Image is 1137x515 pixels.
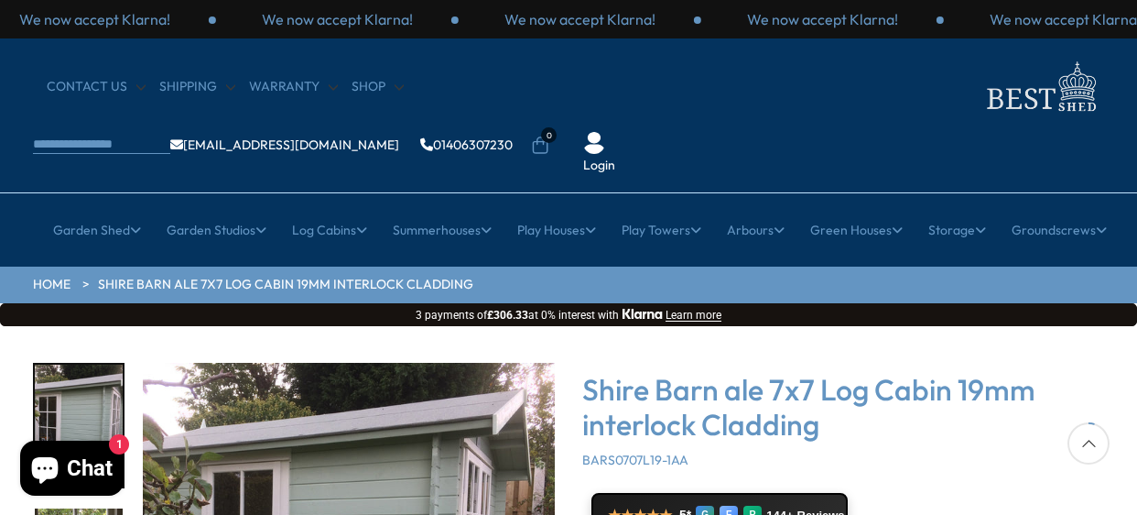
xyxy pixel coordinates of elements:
[167,207,266,253] a: Garden Studios
[517,207,596,253] a: Play Houses
[53,207,141,253] a: Garden Shed
[541,127,557,143] span: 0
[531,137,549,155] a: 0
[976,57,1104,116] img: logo
[262,9,413,29] p: We now accept Klarna!
[47,78,146,96] a: CONTACT US
[19,9,170,29] p: We now accept Klarna!
[582,372,1104,443] h3: Shire Barn ale 7x7 Log Cabin 19mm interlock Cladding
[33,276,70,294] a: HOME
[159,78,235,96] a: Shipping
[35,365,123,487] img: Barnsdale_2_cea6fa23-7322-4614-ab76-fb9754416e1c_200x200.jpg
[583,132,605,154] img: User Icon
[249,78,338,96] a: Warranty
[352,78,404,96] a: Shop
[420,138,513,151] a: 01406307230
[216,9,459,29] div: 3 / 3
[701,9,944,29] div: 2 / 3
[583,157,615,175] a: Login
[582,452,688,468] span: BARS0707L19-1AA
[747,9,898,29] p: We now accept Klarna!
[15,441,129,500] inbox-online-store-chat: Shopify online store chat
[504,9,655,29] p: We now accept Klarna!
[98,276,473,294] a: Shire Barn ale 7x7 Log Cabin 19mm interlock Cladding
[459,9,701,29] div: 1 / 3
[393,207,492,253] a: Summerhouses
[292,207,367,253] a: Log Cabins
[170,138,399,151] a: [EMAIL_ADDRESS][DOMAIN_NAME]
[727,207,785,253] a: Arbours
[1012,207,1107,253] a: Groundscrews
[928,207,986,253] a: Storage
[810,207,903,253] a: Green Houses
[33,363,125,488] div: 1 / 11
[622,207,701,253] a: Play Towers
